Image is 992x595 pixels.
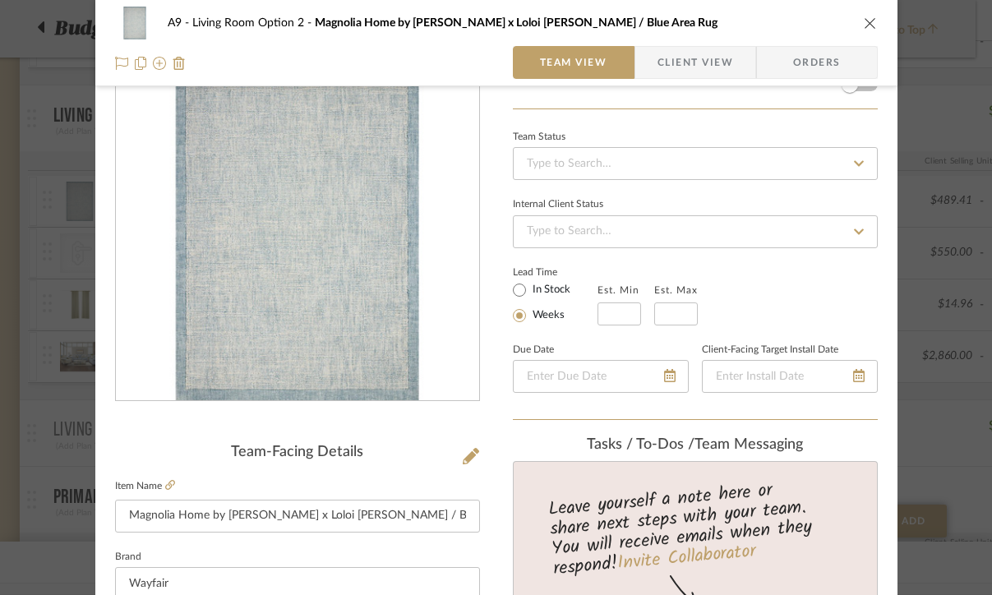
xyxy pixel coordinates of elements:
[192,17,315,29] span: Living Room Option 2
[115,7,155,39] img: e5846538-485d-4e09-9848-16ff7cb6a1e6_48x40.jpg
[119,44,476,401] img: e5846538-485d-4e09-9848-16ff7cb6a1e6_436x436.jpg
[115,479,175,493] label: Item Name
[775,46,859,79] span: Orders
[598,284,639,296] label: Est. Min
[115,553,141,561] label: Brand
[115,444,480,462] div: Team-Facing Details
[513,147,878,180] input: Type to Search…
[654,284,698,296] label: Est. Max
[513,215,878,248] input: Type to Search…
[540,46,607,79] span: Team View
[513,436,878,454] div: team Messaging
[510,473,879,583] div: Leave yourself a note here or share next steps with your team. You will receive emails when they ...
[529,283,570,297] label: In Stock
[173,57,186,70] img: Remove from project
[616,537,756,579] a: Invite Collaborator
[513,346,554,354] label: Due Date
[115,500,480,533] input: Enter Item Name
[315,17,717,29] span: Magnolia Home by [PERSON_NAME] x Loloi [PERSON_NAME] / Blue Area Rug
[702,360,878,393] input: Enter Install Date
[168,17,192,29] span: A9
[587,437,694,452] span: Tasks / To-Dos /
[513,279,598,325] mat-radio-group: Select item type
[513,133,565,141] div: Team Status
[529,308,565,323] label: Weeks
[513,201,603,209] div: Internal Client Status
[513,360,689,393] input: Enter Due Date
[116,44,479,401] div: 0
[702,346,838,354] label: Client-Facing Target Install Date
[513,265,598,279] label: Lead Time
[863,16,878,30] button: close
[657,46,733,79] span: Client View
